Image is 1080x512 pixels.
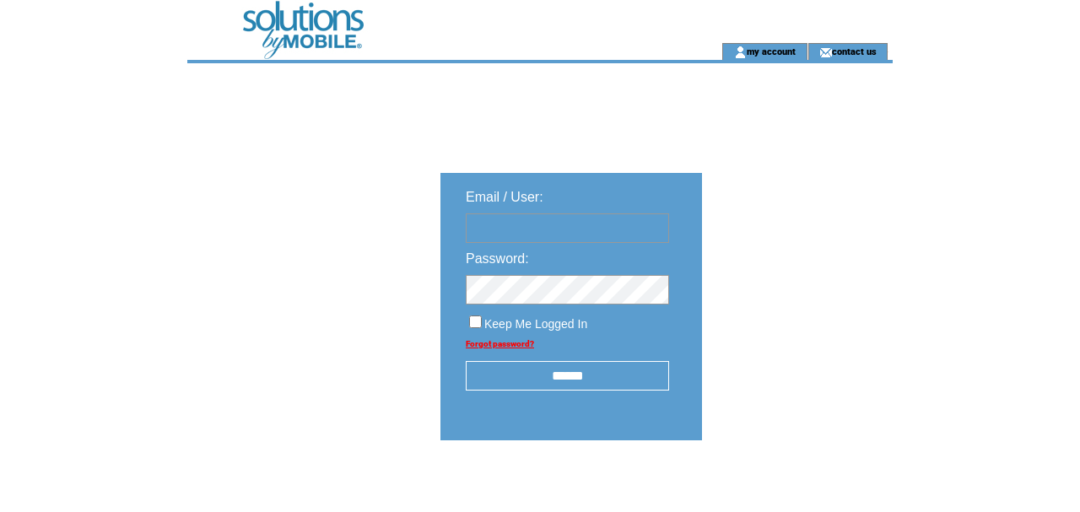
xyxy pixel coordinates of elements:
img: account_icon.gif [734,46,747,59]
span: Email / User: [466,190,543,204]
span: Password: [466,251,529,266]
a: my account [747,46,796,57]
a: contact us [832,46,877,57]
img: transparent.png [751,482,835,504]
img: contact_us_icon.gif [819,46,832,59]
span: Keep Me Logged In [484,317,587,331]
a: Forgot password? [466,339,534,348]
